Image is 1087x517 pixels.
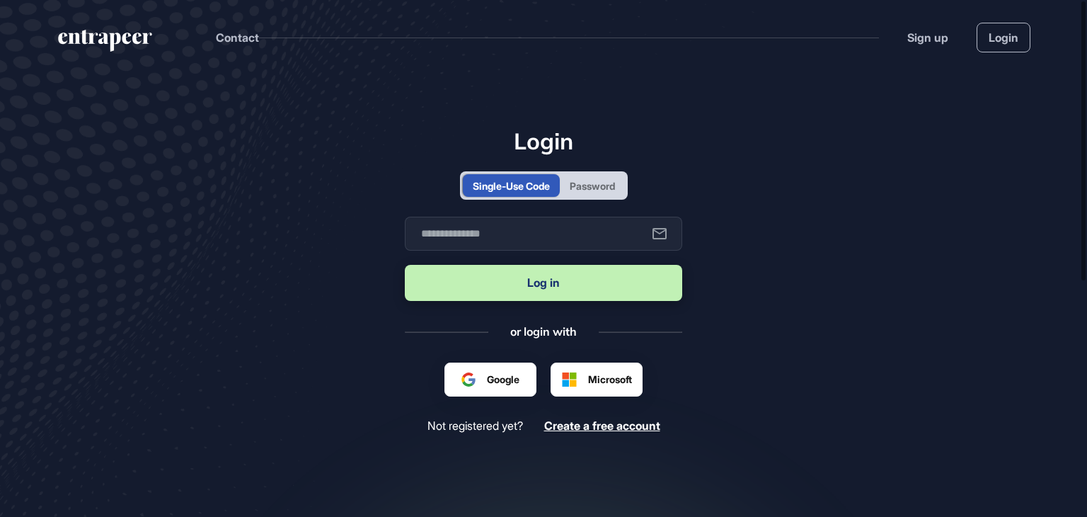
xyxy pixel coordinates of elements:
[510,324,577,339] div: or login with
[544,419,660,433] a: Create a free account
[473,178,550,193] div: Single-Use Code
[570,178,615,193] div: Password
[427,419,523,433] span: Not registered yet?
[544,419,660,433] span: Create a free account
[588,372,632,387] span: Microsoft
[977,23,1030,52] a: Login
[216,28,259,47] button: Contact
[907,29,948,46] a: Sign up
[405,127,682,154] h1: Login
[405,265,682,301] button: Log in
[57,30,154,57] a: entrapeer-logo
